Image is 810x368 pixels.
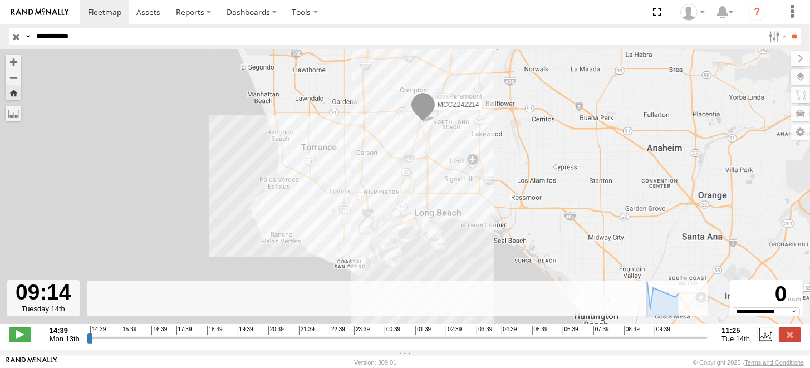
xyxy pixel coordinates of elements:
[23,28,32,45] label: Search Query
[6,55,21,70] button: Zoom in
[121,326,136,335] span: 15:39
[764,28,788,45] label: Search Filter Options
[385,326,400,335] span: 00:39
[415,326,431,335] span: 01:39
[90,326,106,335] span: 14:39
[748,3,766,21] i: ?
[6,357,57,368] a: Visit our Website
[207,326,223,335] span: 18:39
[446,326,462,335] span: 02:39
[745,359,804,366] a: Terms and Conditions
[624,326,640,335] span: 08:39
[593,326,609,335] span: 07:39
[791,124,810,140] label: Map Settings
[151,326,167,335] span: 16:39
[268,326,284,335] span: 20:39
[354,326,370,335] span: 23:39
[238,326,253,335] span: 19:39
[330,326,345,335] span: 22:39
[655,326,670,335] span: 09:39
[176,326,192,335] span: 17:39
[354,359,396,366] div: Version: 309.01
[532,326,548,335] span: 05:39
[676,4,709,21] div: Zulema McIntosch
[438,101,479,109] span: MCCZ242214
[732,282,801,307] div: 0
[722,335,750,343] span: Tue 14th Oct 2025
[6,106,21,121] label: Measure
[722,326,750,335] strong: 11:25
[6,85,21,100] button: Zoom Home
[9,327,31,342] label: Play/Stop
[502,326,517,335] span: 04:39
[563,326,578,335] span: 06:39
[779,327,801,342] label: Close
[11,8,69,16] img: rand-logo.svg
[477,326,492,335] span: 03:39
[50,335,80,343] span: Mon 13th Oct 2025
[299,326,315,335] span: 21:39
[693,359,804,366] div: © Copyright 2025 -
[50,326,80,335] strong: 14:39
[6,70,21,85] button: Zoom out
